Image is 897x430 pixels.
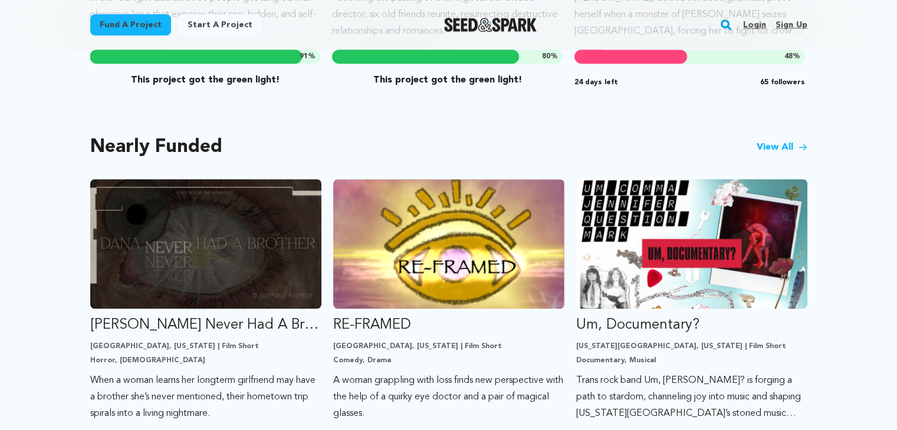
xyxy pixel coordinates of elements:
a: View All [757,140,807,154]
p: Um, Documentary? [576,316,807,335]
img: Seed&Spark Logo Dark Mode [444,18,537,32]
a: Fund Dana Never Had A Brother [90,179,321,422]
a: Fund a project [90,14,171,35]
span: 48 [784,53,792,60]
a: Fund RE-FRAMED [333,179,564,422]
a: Fund Um, Documentary? [576,179,807,422]
span: % [784,52,800,61]
p: Horror, [DEMOGRAPHIC_DATA] [90,356,321,365]
p: Trans rock band Um, [PERSON_NAME]? is forging a path to stardom, channeling joy into music and sh... [576,372,807,422]
span: 24 days left [574,78,618,87]
span: 65 followers [760,78,804,87]
span: % [542,52,558,61]
p: When a woman learns her longterm girlfriend may have a brother she’s never mentioned, their homet... [90,372,321,422]
p: This project got the green light! [332,73,563,87]
a: Login [743,15,766,34]
a: Seed&Spark Homepage [444,18,537,32]
p: A woman grappling with loss finds new perspective with the help of a quirky eye doctor and a pair... [333,372,564,422]
span: 80 [542,53,550,60]
span: 91 [300,53,308,60]
p: [US_STATE][GEOGRAPHIC_DATA], [US_STATE] | Film Short [576,342,807,351]
h2: Nearly Funded [90,139,222,156]
p: Comedy, Drama [333,356,564,365]
p: RE-FRAMED [333,316,564,335]
p: Documentary, Musical [576,356,807,365]
a: Start a project [178,14,262,35]
p: [GEOGRAPHIC_DATA], [US_STATE] | Film Short [90,342,321,351]
p: [PERSON_NAME] Never Had A Brother [90,316,321,335]
p: This project got the green light! [90,73,320,87]
p: [GEOGRAPHIC_DATA], [US_STATE] | Film Short [333,342,564,351]
span: % [300,52,316,61]
a: Sign up [776,15,807,34]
